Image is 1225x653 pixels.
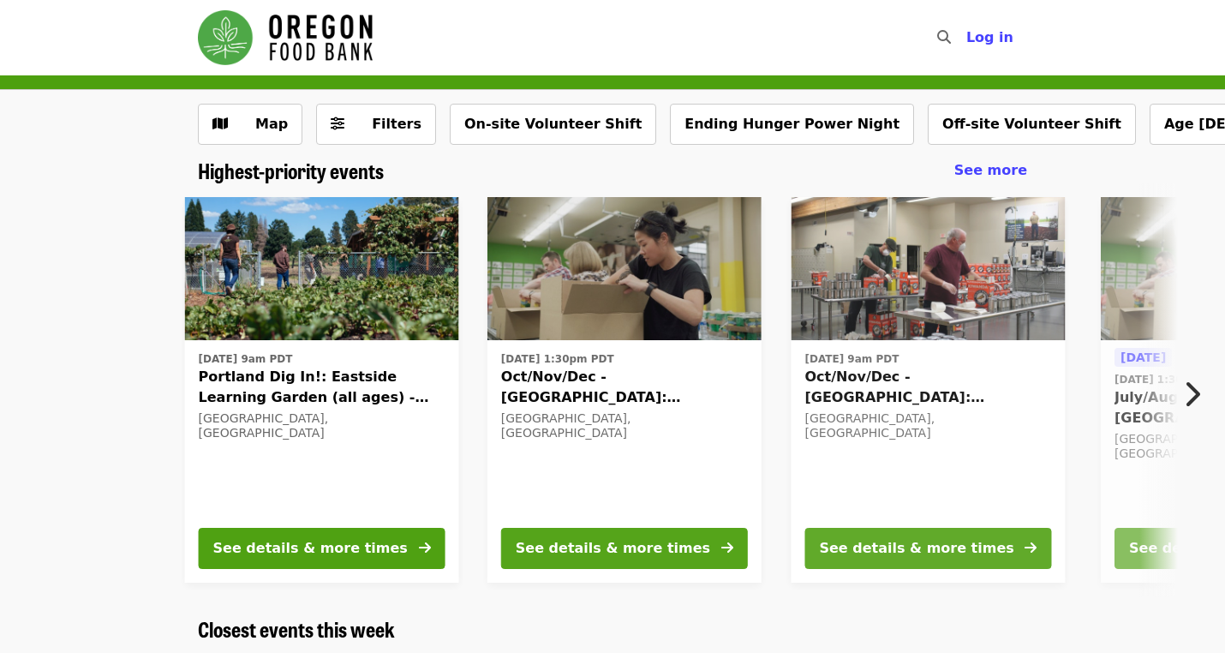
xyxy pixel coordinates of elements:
i: map icon [212,116,228,132]
div: Highest-priority events [184,159,1041,183]
span: Portland Dig In!: Eastside Learning Garden (all ages) - Aug/Sept/Oct [199,367,445,408]
div: Closest events this week [184,617,1041,642]
span: See more [954,162,1027,178]
i: arrow-right icon [721,540,733,556]
a: See details for "Oct/Nov/Dec - Portland: Repack/Sort (age 8+)" [487,197,762,583]
span: Highest-priority events [198,155,384,185]
span: Map [255,116,288,132]
button: Show map view [198,104,302,145]
button: Next item [1168,370,1225,418]
i: sliders-h icon [331,116,344,132]
a: See more [954,160,1027,181]
i: arrow-right icon [1025,540,1037,556]
img: Oct/Nov/Dec - Portland: Repack/Sort (age 16+) organized by Oregon Food Bank [791,197,1065,341]
i: search icon [937,29,951,45]
div: See details & more times [213,538,408,559]
span: Oct/Nov/Dec - [GEOGRAPHIC_DATA]: Repack/Sort (age [DEMOGRAPHIC_DATA]+) [501,367,748,408]
div: [GEOGRAPHIC_DATA], [GEOGRAPHIC_DATA] [501,411,748,440]
button: See details & more times [199,528,445,569]
a: Highest-priority events [198,159,384,183]
button: Log in [953,21,1027,55]
a: Closest events this week [198,617,395,642]
i: chevron-right icon [1183,378,1200,410]
span: Oct/Nov/Dec - [GEOGRAPHIC_DATA]: Repack/Sort (age [DEMOGRAPHIC_DATA]+) [804,367,1051,408]
time: [DATE] 9am PDT [199,351,293,367]
i: arrow-right icon [419,540,431,556]
a: See details for "Portland Dig In!: Eastside Learning Garden (all ages) - Aug/Sept/Oct" [185,197,459,583]
span: [DATE] [1120,350,1166,364]
img: Oregon Food Bank - Home [198,10,373,65]
img: Oct/Nov/Dec - Portland: Repack/Sort (age 8+) organized by Oregon Food Bank [487,197,762,341]
div: See details & more times [819,538,1013,559]
button: Filters (0 selected) [316,104,436,145]
button: Ending Hunger Power Night [670,104,914,145]
span: Log in [966,29,1013,45]
button: Off-site Volunteer Shift [928,104,1136,145]
img: Portland Dig In!: Eastside Learning Garden (all ages) - Aug/Sept/Oct organized by Oregon Food Bank [185,197,459,341]
time: [DATE] 9am PDT [804,351,899,367]
span: Closest events this week [198,614,395,644]
button: See details & more times [804,528,1051,569]
button: See details & more times [501,528,748,569]
a: See details for "Oct/Nov/Dec - Portland: Repack/Sort (age 16+)" [791,197,1065,583]
div: [GEOGRAPHIC_DATA], [GEOGRAPHIC_DATA] [199,411,445,440]
span: Filters [372,116,421,132]
time: [DATE] 1:30pm PDT [501,351,614,367]
div: [GEOGRAPHIC_DATA], [GEOGRAPHIC_DATA] [804,411,1051,440]
div: See details & more times [516,538,710,559]
button: On-site Volunteer Shift [450,104,656,145]
input: Search [961,17,975,58]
